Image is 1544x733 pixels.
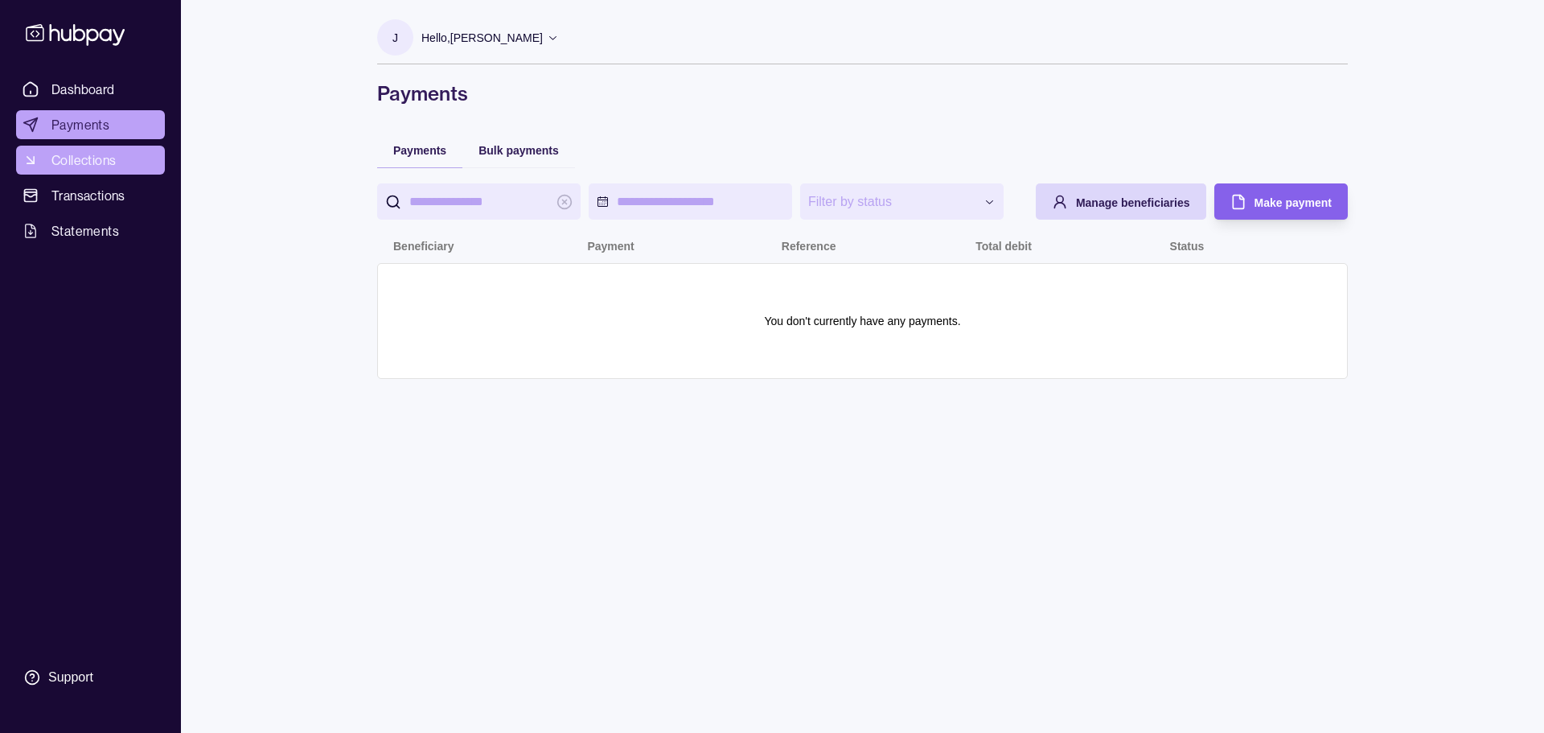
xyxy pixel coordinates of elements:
[16,146,165,175] a: Collections
[1214,183,1348,220] button: Make payment
[51,221,119,241] span: Statements
[478,144,559,157] span: Bulk payments
[421,29,543,47] p: Hello, [PERSON_NAME]
[587,240,634,253] p: Payment
[975,240,1032,253] p: Total debit
[393,144,446,157] span: Payments
[16,661,165,694] a: Support
[16,75,165,104] a: Dashboard
[782,240,836,253] p: Reference
[48,669,93,686] div: Support
[1170,240,1205,253] p: Status
[51,150,116,170] span: Collections
[1036,183,1206,220] button: Manage beneficiaries
[51,115,109,134] span: Payments
[51,80,115,99] span: Dashboard
[16,181,165,210] a: Transactions
[16,110,165,139] a: Payments
[409,183,548,220] input: search
[1076,196,1190,209] span: Manage beneficiaries
[764,312,960,330] p: You don't currently have any payments.
[392,29,398,47] p: J
[1254,196,1332,209] span: Make payment
[16,216,165,245] a: Statements
[377,80,1348,106] h1: Payments
[393,240,454,253] p: Beneficiary
[51,186,125,205] span: Transactions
